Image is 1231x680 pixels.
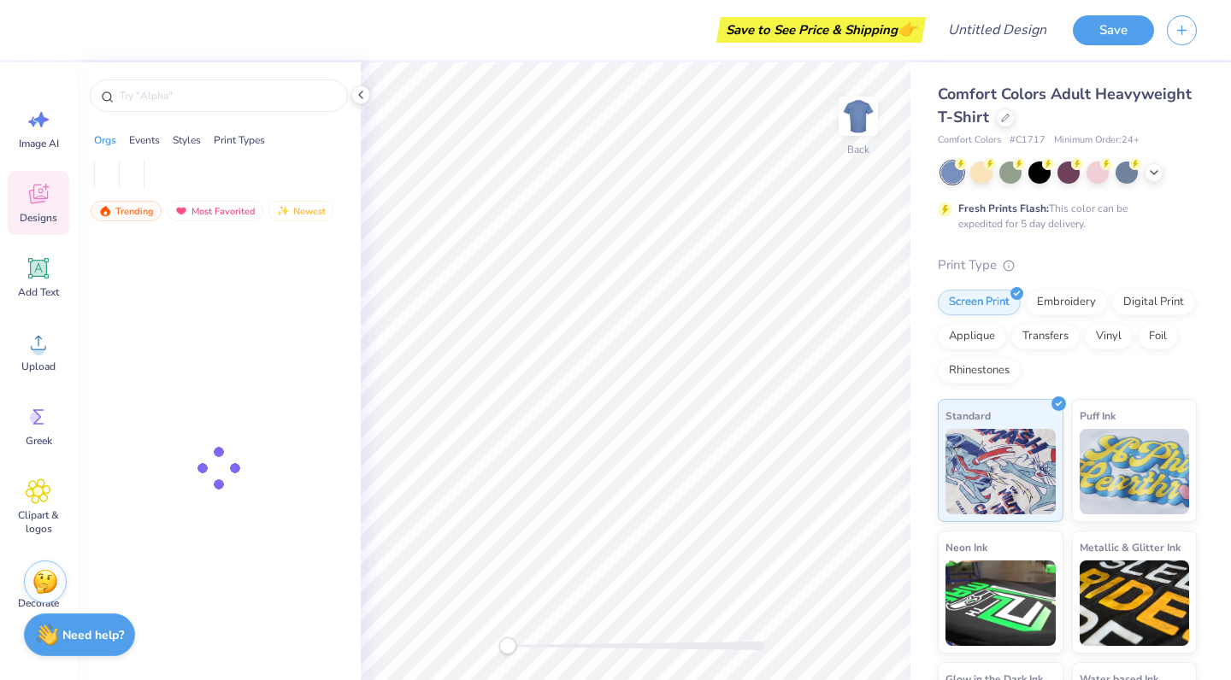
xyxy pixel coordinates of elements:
span: Image AI [19,137,59,150]
img: Standard [945,429,1056,514]
div: Embroidery [1026,290,1107,315]
img: Puff Ink [1080,429,1190,514]
span: Upload [21,360,56,373]
span: Decorate [18,596,59,610]
div: Print Types [214,132,265,148]
div: Accessibility label [499,637,516,654]
span: Designs [20,211,57,225]
div: Transfers [1011,324,1080,349]
input: Try "Alpha" [118,87,337,104]
span: Greek [26,434,52,448]
span: Comfort Colors Adult Heavyweight T-Shirt [938,84,1192,127]
div: Rhinestones [938,358,1021,384]
button: Save [1073,15,1154,45]
span: Minimum Order: 24 + [1054,133,1140,148]
div: Most Favorited [167,201,263,221]
div: Trending [91,201,162,221]
input: Untitled Design [934,13,1060,47]
div: Print Type [938,255,1197,275]
span: Clipart & logos [10,508,67,536]
span: Standard [945,407,991,425]
span: # C1717 [1010,133,1045,148]
img: Metallic & Glitter Ink [1080,560,1190,646]
img: trending.gif [98,205,112,217]
span: Puff Ink [1080,407,1116,425]
span: Neon Ink [945,538,987,556]
div: Digital Print [1112,290,1195,315]
img: most_fav.gif [174,205,188,217]
div: Orgs [94,132,116,148]
strong: Fresh Prints Flash: [958,202,1049,215]
img: Back [841,99,875,133]
div: Vinyl [1085,324,1133,349]
img: Neon Ink [945,560,1056,646]
div: Foil [1138,324,1178,349]
div: Events [129,132,160,148]
div: Styles [173,132,201,148]
div: Back [847,142,869,157]
div: Newest [268,201,333,221]
div: Screen Print [938,290,1021,315]
div: Save to See Price & Shipping [721,17,922,43]
img: newest.gif [276,205,290,217]
div: This color can be expedited for 5 day delivery. [958,201,1169,232]
span: Comfort Colors [938,133,1001,148]
span: Add Text [18,285,59,299]
span: Metallic & Glitter Ink [1080,538,1181,556]
div: Applique [938,324,1006,349]
span: 👉 [898,19,916,39]
strong: Need help? [62,627,124,643]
